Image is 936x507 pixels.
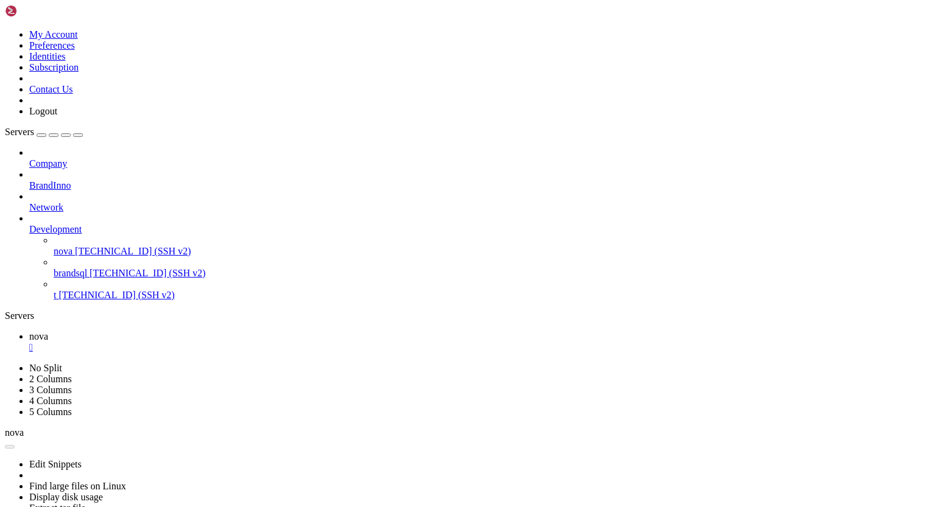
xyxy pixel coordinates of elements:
[29,191,931,213] li: Network
[5,5,75,17] img: Shellngn
[54,290,56,300] span: t
[54,290,931,301] a: t [TECHNICAL_ID] (SSH v2)
[58,290,174,300] span: [TECHNICAL_ID] (SSH v2)
[29,481,126,491] a: Find large files on Linux
[29,396,72,406] a: 4 Columns
[54,268,87,278] span: brandsql
[29,374,72,384] a: 2 Columns
[29,224,82,234] span: Development
[29,459,82,469] a: Edit Snippets
[29,342,931,353] a: 
[29,106,57,116] a: Logout
[5,127,83,137] a: Servers
[54,235,931,257] li: nova [TECHNICAL_ID] (SSH v2)
[29,158,67,169] span: Company
[29,202,931,213] a: Network
[54,279,931,301] li: t [TECHNICAL_ID] (SSH v2)
[29,84,73,94] a: Contact Us
[54,246,73,256] span: nova
[54,268,931,279] a: brandsql [TECHNICAL_ID] (SSH v2)
[29,180,71,191] span: BrandInno
[5,310,931,321] div: Servers
[29,147,931,169] li: Company
[29,158,931,169] a: Company
[29,29,78,40] a: My Account
[29,213,931,301] li: Development
[29,363,62,373] a: No Split
[75,246,191,256] span: [TECHNICAL_ID] (SSH v2)
[29,40,75,51] a: Preferences
[5,127,34,137] span: Servers
[54,257,931,279] li: brandsql [TECHNICAL_ID] (SSH v2)
[29,224,931,235] a: Development
[29,331,48,341] span: nova
[54,246,931,257] a: nova [TECHNICAL_ID] (SSH v2)
[29,331,931,353] a: nova
[29,62,79,72] a: Subscription
[29,51,66,61] a: Identities
[29,385,72,395] a: 3 Columns
[29,407,72,417] a: 5 Columns
[29,492,103,502] a: Display disk usage
[29,180,931,191] a: BrandInno
[5,427,24,438] span: nova
[90,268,205,278] span: [TECHNICAL_ID] (SSH v2)
[29,169,931,191] li: BrandInno
[29,202,63,212] span: Network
